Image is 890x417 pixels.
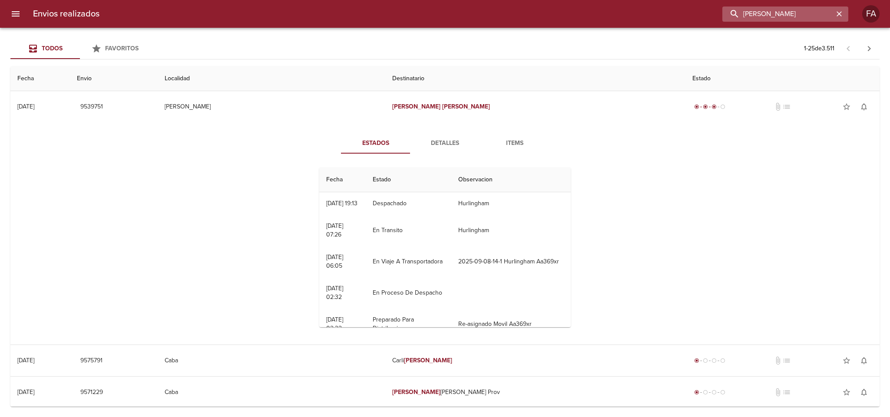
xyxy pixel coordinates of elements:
[392,103,440,110] em: [PERSON_NAME]
[366,246,451,277] td: En Viaje A Transportadora
[80,102,103,112] span: 9539751
[77,353,106,369] button: 9575791
[782,356,791,365] span: No tiene pedido asociado
[33,7,99,21] h6: Envios realizados
[416,138,475,149] span: Detalles
[158,377,385,408] td: Caba
[862,5,880,23] div: FA
[720,358,725,363] span: radio_button_unchecked
[451,192,571,215] td: Hurlingham
[77,99,106,115] button: 9539751
[366,309,451,340] td: Preparado Para Distribucion
[346,138,405,149] span: Estados
[804,44,834,53] p: 1 - 25 de 3.511
[838,384,855,401] button: Agregar a favoritos
[860,388,868,397] span: notifications_none
[860,356,868,365] span: notifications_none
[859,38,880,59] span: Pagina siguiente
[451,309,571,340] td: Re-asignado Movil Aa369xr
[341,133,549,154] div: Tabs detalle de guia
[366,215,451,246] td: En Transito
[838,352,855,369] button: Agregar a favoritos
[17,388,34,396] div: [DATE]
[80,387,103,398] span: 9571229
[855,98,873,115] button: Activar notificaciones
[703,390,708,395] span: radio_button_unchecked
[158,66,385,91] th: Localidad
[80,355,103,366] span: 9575791
[694,104,699,109] span: radio_button_checked
[711,104,717,109] span: radio_button_checked
[692,388,727,397] div: Generado
[855,352,873,369] button: Activar notificaciones
[838,98,855,115] button: Agregar a favoritos
[442,103,490,110] em: [PERSON_NAME]
[366,192,451,215] td: Despachado
[774,102,782,111] span: No tiene documentos adjuntos
[842,102,851,111] span: star_border
[842,388,851,397] span: star_border
[774,388,782,397] span: No tiene documentos adjuntos
[385,345,685,376] td: Carli
[105,45,139,52] span: Favoritos
[366,167,451,192] th: Estado
[703,104,708,109] span: radio_button_checked
[326,200,357,207] div: [DATE] 19:13
[385,377,685,408] td: [PERSON_NAME] Prov
[366,277,451,309] td: En Proceso De Despacho
[774,356,782,365] span: No tiene documentos adjuntos
[703,358,708,363] span: radio_button_unchecked
[855,384,873,401] button: Activar notificaciones
[70,66,158,91] th: Envio
[326,316,343,332] div: [DATE] 02:32
[692,356,727,365] div: Generado
[392,388,440,396] em: [PERSON_NAME]
[17,103,34,110] div: [DATE]
[326,253,343,269] div: [DATE] 06:05
[782,102,791,111] span: No tiene pedido asociado
[860,102,868,111] span: notifications_none
[694,358,699,363] span: radio_button_checked
[319,167,366,192] th: Fecha
[77,384,106,401] button: 9571229
[685,66,880,91] th: Estado
[694,390,699,395] span: radio_button_checked
[720,390,725,395] span: radio_button_unchecked
[782,388,791,397] span: No tiene pedido asociado
[485,138,544,149] span: Items
[10,38,149,59] div: Tabs Envios
[711,390,717,395] span: radio_button_unchecked
[326,222,343,238] div: [DATE] 07:26
[720,104,725,109] span: radio_button_unchecked
[5,3,26,24] button: menu
[842,356,851,365] span: star_border
[838,44,859,53] span: Pagina anterior
[722,7,834,22] input: buscar
[711,358,717,363] span: radio_button_unchecked
[692,102,727,111] div: En viaje
[404,357,452,364] em: [PERSON_NAME]
[158,345,385,376] td: Caba
[451,215,571,246] td: Hurlingham
[158,91,385,122] td: [PERSON_NAME]
[385,66,685,91] th: Destinatario
[326,285,343,301] div: [DATE] 02:32
[10,66,70,91] th: Fecha
[451,246,571,277] td: 2025-09-08-14-1 Hurlingham Aa369xr
[451,167,571,192] th: Observacion
[17,357,34,364] div: [DATE]
[42,45,63,52] span: Todos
